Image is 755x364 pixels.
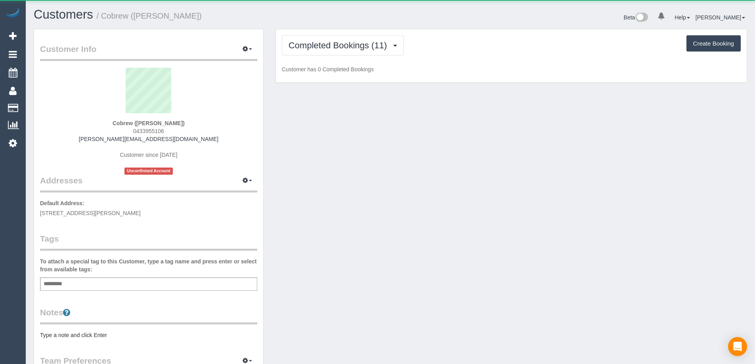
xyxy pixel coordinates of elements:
p: Customer has 0 Completed Bookings [282,65,741,73]
a: [PERSON_NAME][EMAIL_ADDRESS][DOMAIN_NAME] [79,136,218,142]
a: Help [675,14,690,21]
a: [PERSON_NAME] [696,14,745,21]
legend: Customer Info [40,43,257,61]
span: Unconfirmed Account [124,168,173,174]
span: [STREET_ADDRESS][PERSON_NAME] [40,210,141,216]
span: 0433955106 [133,128,164,134]
span: Customer since [DATE] [120,152,177,158]
button: Create Booking [686,35,741,52]
legend: Tags [40,233,257,251]
small: / Cobrew ([PERSON_NAME]) [97,11,202,20]
img: Automaid Logo [5,8,21,19]
button: Completed Bookings (11) [282,35,404,55]
pre: Type a note and click Enter [40,331,257,339]
a: Beta [624,14,648,21]
div: Open Intercom Messenger [728,337,747,356]
span: Completed Bookings (11) [289,40,391,50]
img: New interface [635,13,648,23]
label: Default Address: [40,199,84,207]
a: Customers [34,8,93,21]
label: To attach a special tag to this Customer, type a tag name and press enter or select from availabl... [40,257,257,273]
strong: Cobrew ([PERSON_NAME]) [113,120,185,126]
legend: Notes [40,307,257,324]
